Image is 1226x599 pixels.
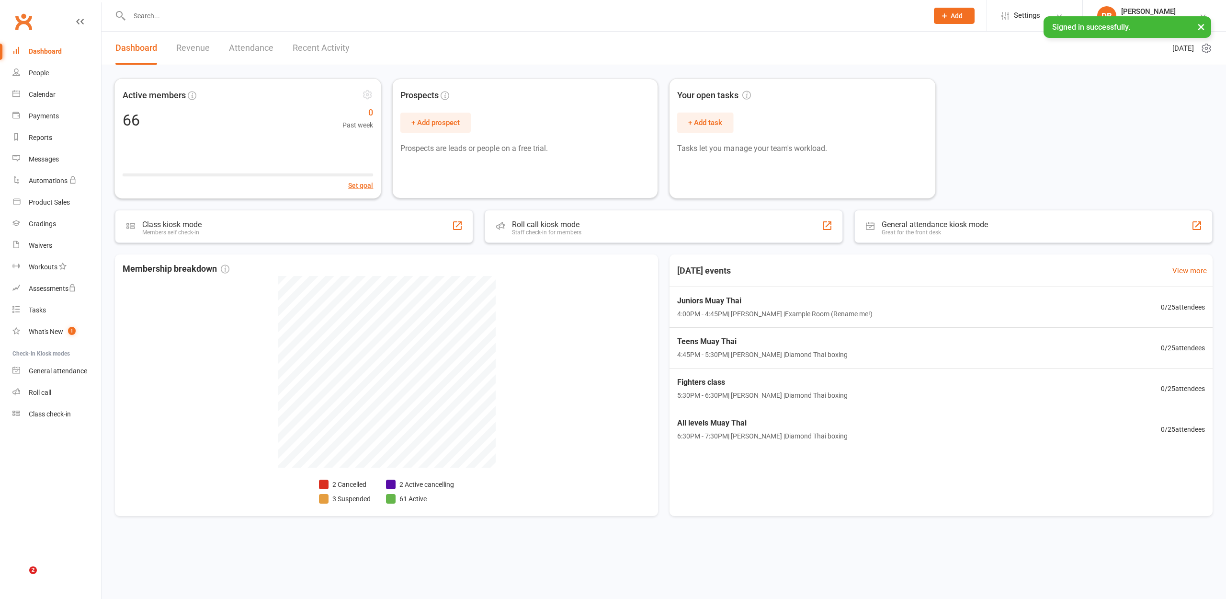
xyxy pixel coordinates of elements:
div: Class check-in [29,410,71,418]
a: Recent Activity [293,32,350,65]
div: Messages [29,155,59,163]
span: 6:30PM - 7:30PM | [PERSON_NAME] | Diamond Thai boxing [677,431,848,441]
div: Automations [29,177,68,184]
a: Waivers [12,235,101,256]
div: Waivers [29,242,52,249]
span: 0 / 25 attendees [1161,424,1205,435]
a: What's New1 [12,321,101,343]
span: Fighters class [677,376,848,389]
li: 2 Cancelled [319,479,371,490]
a: Workouts [12,256,101,278]
a: Clubworx [11,10,35,34]
span: Membership breakdown [123,262,229,276]
iframe: Intercom live chat [10,566,33,589]
button: Set goal [348,180,373,191]
div: Product Sales [29,198,70,206]
span: All levels Muay Thai [677,417,848,429]
div: Diamond Thai Boxing [1121,16,1184,24]
a: Roll call [12,382,101,403]
a: Class kiosk mode [12,403,101,425]
div: 66 [123,112,140,127]
a: Gradings [12,213,101,235]
div: Great for the front desk [882,229,988,236]
button: × [1192,16,1210,37]
div: Payments [29,112,59,120]
div: People [29,69,49,77]
div: Class kiosk mode [142,220,202,229]
p: Prospects are leads or people on a free trial. [400,142,650,155]
div: What's New [29,328,63,335]
a: Messages [12,149,101,170]
li: 61 Active [386,494,454,504]
div: Roll call [29,389,51,396]
div: Reports [29,134,52,141]
h3: [DATE] events [670,262,738,279]
a: Payments [12,105,101,127]
div: Calendar [29,91,56,98]
span: 4:00PM - 4:45PM | [PERSON_NAME] | Example Room (Rename me!) [677,309,873,319]
a: View more [1172,265,1207,276]
a: Automations [12,170,101,192]
span: 5:30PM - 6:30PM | [PERSON_NAME] | Diamond Thai boxing [677,390,848,401]
span: 0 / 25 attendees [1161,302,1205,312]
a: Tasks [12,299,101,321]
button: + Add prospect [400,113,471,133]
span: Juniors Muay Thai [677,295,873,307]
a: Calendar [12,84,101,105]
span: Past week [342,120,373,131]
a: Assessments [12,278,101,299]
span: Add [951,12,963,20]
span: 1 [68,327,76,335]
div: General attendance kiosk mode [882,220,988,229]
div: Staff check-in for members [512,229,581,236]
li: 3 Suspended [319,494,371,504]
a: Product Sales [12,192,101,213]
a: Reports [12,127,101,149]
span: Teens Muay Thai [677,335,848,348]
div: Roll call kiosk mode [512,220,581,229]
div: Dashboard [29,47,62,55]
a: Revenue [176,32,210,65]
div: DB [1097,6,1116,25]
p: Tasks let you manage your team's workload. [677,142,928,155]
span: Prospects [400,89,439,103]
span: 2 [29,566,37,574]
input: Search... [126,9,921,23]
button: + Add task [677,113,733,133]
span: Settings [1014,5,1040,26]
div: [PERSON_NAME] [1121,7,1184,16]
a: Attendance [229,32,273,65]
div: General attendance [29,367,87,375]
span: 0 [342,106,373,120]
div: Workouts [29,263,57,271]
span: Active members [123,88,186,102]
span: [DATE] [1172,43,1194,54]
span: Signed in successfully. [1052,23,1130,32]
a: People [12,62,101,84]
a: Dashboard [115,32,157,65]
div: Tasks [29,306,46,314]
div: Gradings [29,220,56,228]
a: General attendance kiosk mode [12,360,101,382]
span: 0 / 25 attendees [1161,383,1205,394]
li: 2 Active cancelling [386,479,454,490]
a: Dashboard [12,41,101,62]
div: Members self check-in [142,229,202,236]
span: Your open tasks [677,88,751,102]
span: 4:45PM - 5:30PM | [PERSON_NAME] | Diamond Thai boxing [677,349,848,360]
div: Assessments [29,285,76,292]
span: 0 / 25 attendees [1161,343,1205,353]
button: Add [934,8,975,24]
